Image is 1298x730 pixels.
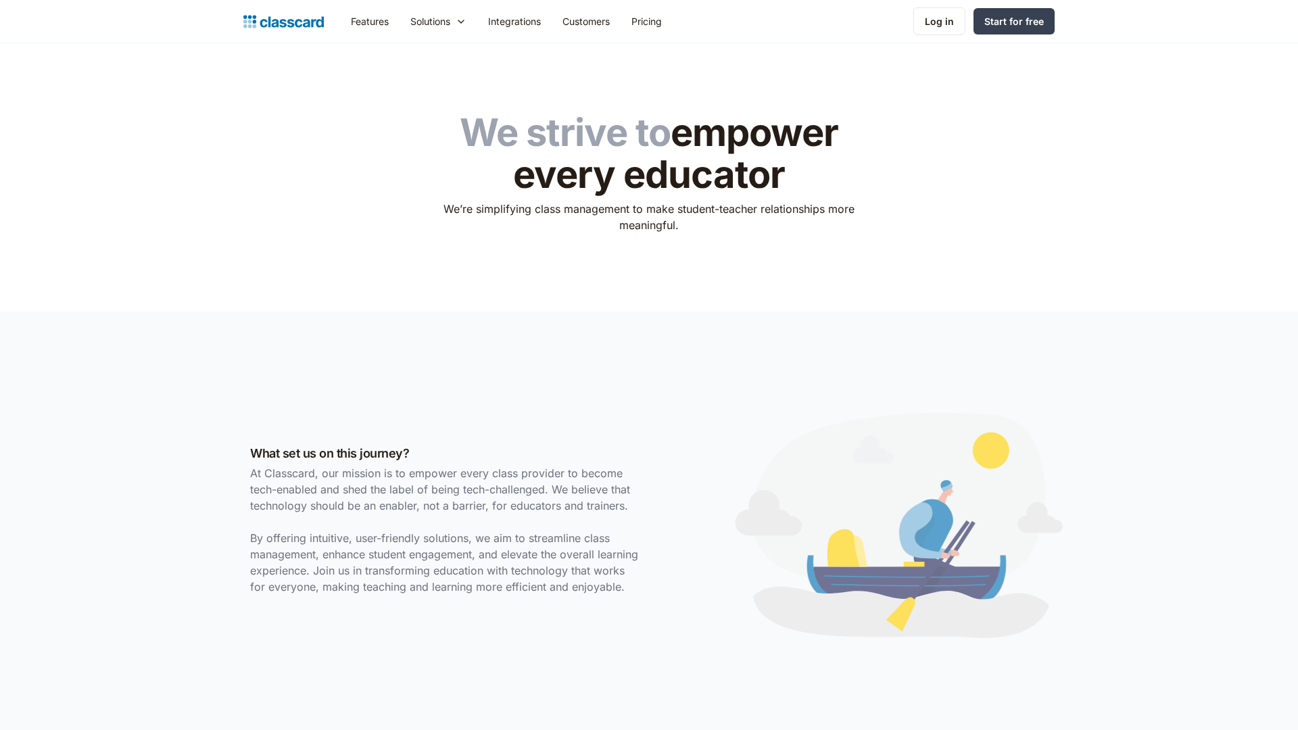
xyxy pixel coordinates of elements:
p: We’re simplifying class management to make student-teacher relationships more meaningful. [435,201,864,233]
div: Start for free [984,14,1044,28]
a: Logo [243,12,324,31]
h1: empower every educator [435,112,864,195]
h3: What set us on this journey? [250,444,642,462]
a: Start for free [973,8,1055,34]
div: Solutions [400,6,477,36]
p: At Classcard, our mission is to empower every class provider to become tech-enabled and shed the ... [250,465,642,595]
a: Features [340,6,400,36]
a: Log in [913,7,965,35]
span: We strive to [460,109,671,155]
a: Customers [552,6,621,36]
a: Pricing [621,6,673,36]
a: Integrations [477,6,552,36]
div: Solutions [410,14,450,28]
div: Log in [925,14,954,28]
